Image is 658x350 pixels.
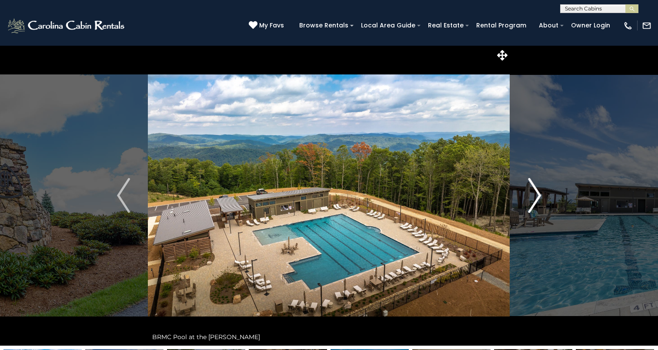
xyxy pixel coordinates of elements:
[472,19,531,32] a: Rental Program
[528,178,541,213] img: arrow
[295,19,353,32] a: Browse Rentals
[99,45,148,346] button: Previous
[567,19,615,32] a: Owner Login
[510,45,559,346] button: Next
[623,21,633,30] img: phone-regular-white.png
[642,21,651,30] img: mail-regular-white.png
[424,19,468,32] a: Real Estate
[117,178,130,213] img: arrow
[357,19,420,32] a: Local Area Guide
[534,19,563,32] a: About
[249,21,286,30] a: My Favs
[148,328,510,346] div: BRMC Pool at the [PERSON_NAME]
[259,21,284,30] span: My Favs
[7,17,127,34] img: White-1-2.png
